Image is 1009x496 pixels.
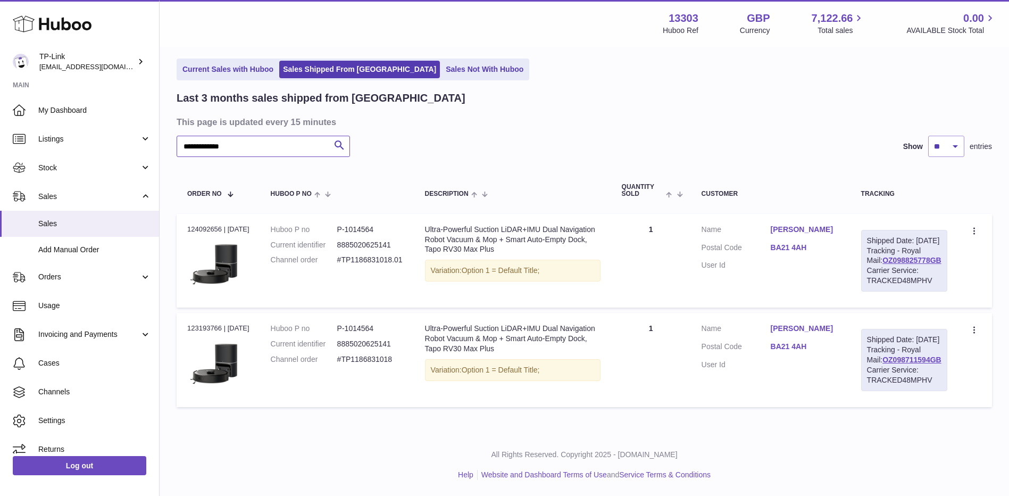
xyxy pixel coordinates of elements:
[38,105,151,115] span: My Dashboard
[861,230,947,292] div: Tracking - Royal Mail:
[740,26,770,36] div: Currency
[906,11,996,36] a: 0.00 AVAILABLE Stock Total
[38,329,140,340] span: Invoicing and Payments
[458,470,473,479] a: Help
[882,256,941,264] a: OZ098825778GB
[771,243,840,253] a: BA21 4AH
[177,116,989,128] h3: This page is updated every 15 minutes
[38,192,140,202] span: Sales
[279,61,440,78] a: Sales Shipped From [GEOGRAPHIC_DATA]
[271,255,337,265] dt: Channel order
[702,360,771,370] dt: User Id
[861,329,947,391] div: Tracking - Royal Mail:
[882,356,941,364] a: OZ098711594GB
[812,11,853,26] span: 7,122.66
[38,163,140,173] span: Stock
[771,324,840,334] a: [PERSON_NAME]
[425,191,469,197] span: Description
[702,260,771,270] dt: User Id
[177,91,465,105] h2: Last 3 months sales shipped from [GEOGRAPHIC_DATA]
[425,260,601,282] div: Variation:
[867,365,941,385] div: Carrier Service: TRACKED48MPHV
[271,225,337,235] dt: Huboo P no
[481,470,607,479] a: Website and Dashboard Terms of Use
[337,240,404,250] dd: 8885020625141
[867,236,941,246] div: Shipped Date: [DATE]
[425,359,601,381] div: Variation:
[663,26,698,36] div: Huboo Ref
[187,237,240,291] img: 01_large_20240808023803n.jpg
[622,184,664,197] span: Quantity Sold
[337,255,404,265] dd: #TP1186831018.01
[478,470,711,480] li: and
[425,225,601,255] div: Ultra-Powerful Suction LiDAR+IMU Dual Navigation Robot Vacuum & Mop + Smart Auto-Empty Dock, Tapo...
[906,26,996,36] span: AVAILABLE Stock Total
[337,354,404,365] dd: #TP1186831018
[187,225,249,234] div: 124092656 | [DATE]
[39,62,156,71] span: [EMAIL_ADDRESS][DOMAIN_NAME]
[702,191,840,197] div: Customer
[38,301,151,311] span: Usage
[38,134,140,144] span: Listings
[771,225,840,235] a: [PERSON_NAME]
[13,456,146,475] a: Log out
[271,339,337,349] dt: Current identifier
[771,342,840,352] a: BA21 4AH
[187,191,222,197] span: Order No
[462,366,540,374] span: Option 1 = Default Title;
[861,191,947,197] div: Tracking
[39,52,135,72] div: TP-Link
[619,470,711,479] a: Service Terms & Conditions
[38,387,151,397] span: Channels
[867,335,941,345] div: Shipped Date: [DATE]
[462,266,540,275] span: Option 1 = Default Title;
[747,11,770,26] strong: GBP
[903,142,923,152] label: Show
[179,61,277,78] a: Current Sales with Huboo
[38,245,151,255] span: Add Manual Order
[702,342,771,354] dt: Postal Code
[442,61,527,78] a: Sales Not With Huboo
[702,243,771,255] dt: Postal Code
[867,266,941,286] div: Carrier Service: TRACKED48MPHV
[187,324,249,333] div: 123193766 | [DATE]
[337,339,404,349] dd: 8885020625141
[970,142,992,152] span: entries
[38,272,140,282] span: Orders
[38,416,151,426] span: Settings
[38,444,151,454] span: Returns
[611,313,691,407] td: 1
[425,324,601,354] div: Ultra-Powerful Suction LiDAR+IMU Dual Navigation Robot Vacuum & Mop + Smart Auto-Empty Dock, Tapo...
[963,11,984,26] span: 0.00
[337,225,404,235] dd: P-1014564
[271,354,337,365] dt: Channel order
[818,26,865,36] span: Total sales
[168,450,1000,460] p: All Rights Reserved. Copyright 2025 - [DOMAIN_NAME]
[38,358,151,368] span: Cases
[702,225,771,237] dt: Name
[271,324,337,334] dt: Huboo P no
[38,219,151,229] span: Sales
[702,324,771,336] dt: Name
[13,54,29,70] img: gaby.chen@tp-link.com
[812,11,865,36] a: 7,122.66 Total sales
[337,324,404,334] dd: P-1014564
[271,240,337,250] dt: Current identifier
[669,11,698,26] strong: 13303
[187,337,240,390] img: 01_large_20240808023803n.jpg
[611,214,691,308] td: 1
[271,191,312,197] span: Huboo P no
